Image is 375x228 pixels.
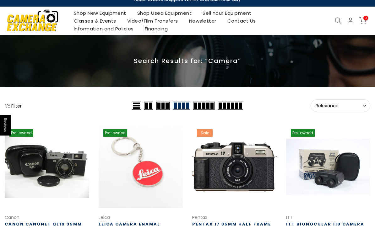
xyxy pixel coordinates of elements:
a: 0 [359,17,366,24]
a: Newsletter [183,17,222,25]
a: Contact Us [222,17,261,25]
span: Relevance [316,103,365,109]
a: Leica [99,214,110,220]
a: Pentax [192,214,207,220]
a: Classes & Events [68,17,122,25]
button: Relevance [311,99,370,112]
a: Shop Used Equipment [132,9,197,17]
a: Video/Film Transfers [122,17,183,25]
a: ITT [286,214,293,220]
a: Shop New Equipment [68,9,132,17]
button: Show filters [5,103,22,109]
a: Information and Policies [68,25,139,33]
a: Canon [5,214,19,220]
span: 0 [363,16,368,20]
a: Financing [139,25,173,33]
a: ITT Bionocular 110 Camera [286,221,364,227]
p: Search Results for: “Camera” [5,57,370,65]
a: Sell Your Equipment [197,9,257,17]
